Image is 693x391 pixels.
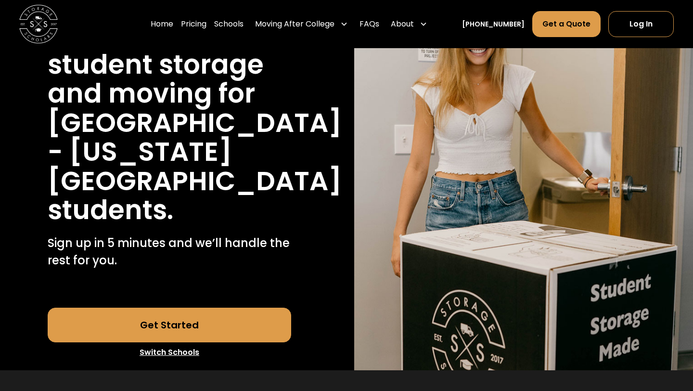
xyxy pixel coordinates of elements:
h1: students. [48,195,173,225]
h1: Stress free student storage and moving for [48,21,292,108]
a: Schools [214,11,244,38]
a: Home [151,11,173,38]
h1: [GEOGRAPHIC_DATA] - [US_STATE][GEOGRAPHIC_DATA] [48,108,342,196]
div: Moving After College [255,18,334,30]
a: Switch Schools [48,342,292,363]
img: Storage Scholars main logo [19,5,58,43]
a: [PHONE_NUMBER] [462,19,525,29]
a: Log In [608,11,674,37]
div: Moving After College [251,11,352,38]
div: About [387,11,431,38]
p: Sign up in 5 minutes and we’ll handle the rest for you. [48,235,292,269]
a: Get Started [48,308,292,342]
a: Get a Quote [532,11,601,37]
div: About [391,18,414,30]
a: FAQs [359,11,379,38]
a: home [19,5,58,43]
a: Pricing [181,11,206,38]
